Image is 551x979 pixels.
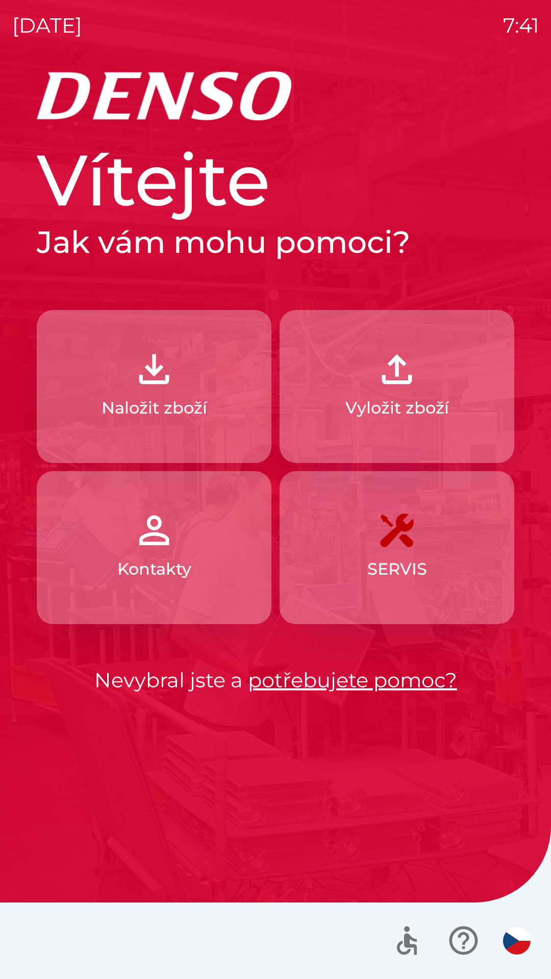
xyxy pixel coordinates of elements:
[367,557,427,581] p: SERVIS
[102,396,207,420] p: Naložit zboží
[248,667,457,692] a: potřebujete pomoc?
[37,137,514,223] h1: Vítejte
[37,471,271,624] button: Kontakty
[280,471,514,624] button: SERVIS
[132,347,177,392] img: 918cc13a-b407-47b8-8082-7d4a57a89498.png
[503,10,539,41] p: 7:41
[37,223,514,261] h2: Jak vám mohu pomoci?
[12,10,82,41] p: [DATE]
[503,927,531,955] img: cs flag
[37,71,514,120] img: Logo
[37,310,271,463] button: Naložit zboží
[117,557,191,581] p: Kontakty
[132,508,177,553] img: 072f4d46-cdf8-44b2-b931-d189da1a2739.png
[37,665,514,695] p: Nevybral jste a
[374,347,419,392] img: 2fb22d7f-6f53-46d3-a092-ee91fce06e5d.png
[280,310,514,463] button: Vyložit zboží
[374,508,419,553] img: 7408382d-57dc-4d4c-ad5a-dca8f73b6e74.png
[345,396,449,420] p: Vyložit zboží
